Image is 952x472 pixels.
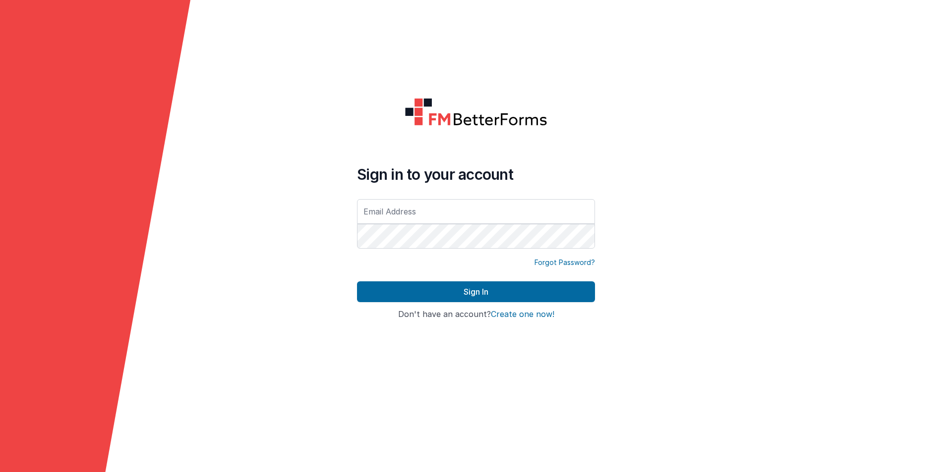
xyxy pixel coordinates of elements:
h4: Don't have an account? [357,310,595,319]
a: Forgot Password? [535,258,595,267]
button: Sign In [357,281,595,302]
button: Create one now! [491,310,554,319]
input: Email Address [357,199,595,224]
h4: Sign in to your account [357,165,595,183]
